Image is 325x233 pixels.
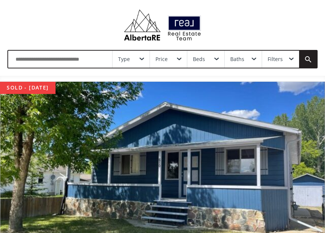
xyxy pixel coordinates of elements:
div: Beds [193,57,205,62]
img: Logo [120,7,205,43]
div: Baths [230,57,244,62]
div: Type [118,57,130,62]
div: Price [155,57,168,62]
div: Filters [268,57,283,62]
